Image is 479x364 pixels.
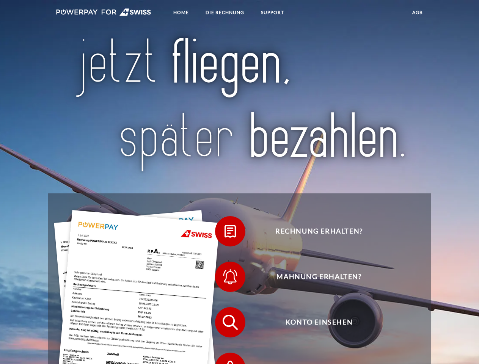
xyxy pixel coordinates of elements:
img: qb_search.svg [221,313,240,332]
span: Konto einsehen [226,307,412,337]
a: DIE RECHNUNG [199,6,251,19]
img: title-swiss_de.svg [72,36,407,174]
button: Konto einsehen [215,307,412,337]
a: Home [167,6,195,19]
button: Mahnung erhalten? [215,262,412,292]
img: qb_bell.svg [221,267,240,286]
span: Mahnung erhalten? [226,262,412,292]
button: Rechnung erhalten? [215,216,412,246]
img: qb_bill.svg [221,222,240,241]
img: logo-swiss-white.svg [56,8,151,16]
span: Rechnung erhalten? [226,216,412,246]
a: SUPPORT [254,6,291,19]
a: agb [406,6,429,19]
